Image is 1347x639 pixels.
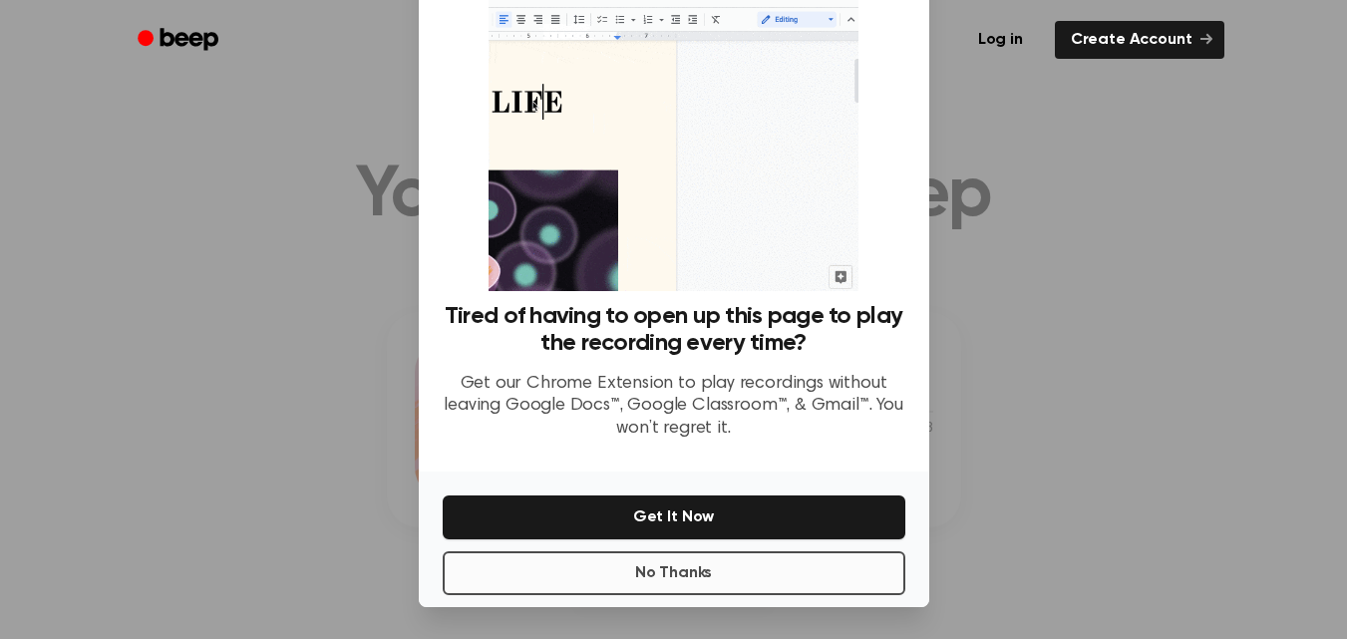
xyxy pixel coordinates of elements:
[443,495,905,539] button: Get It Now
[443,551,905,595] button: No Thanks
[443,303,905,357] h3: Tired of having to open up this page to play the recording every time?
[443,373,905,441] p: Get our Chrome Extension to play recordings without leaving Google Docs™, Google Classroom™, & Gm...
[124,21,236,60] a: Beep
[958,17,1043,63] a: Log in
[1055,21,1224,59] a: Create Account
